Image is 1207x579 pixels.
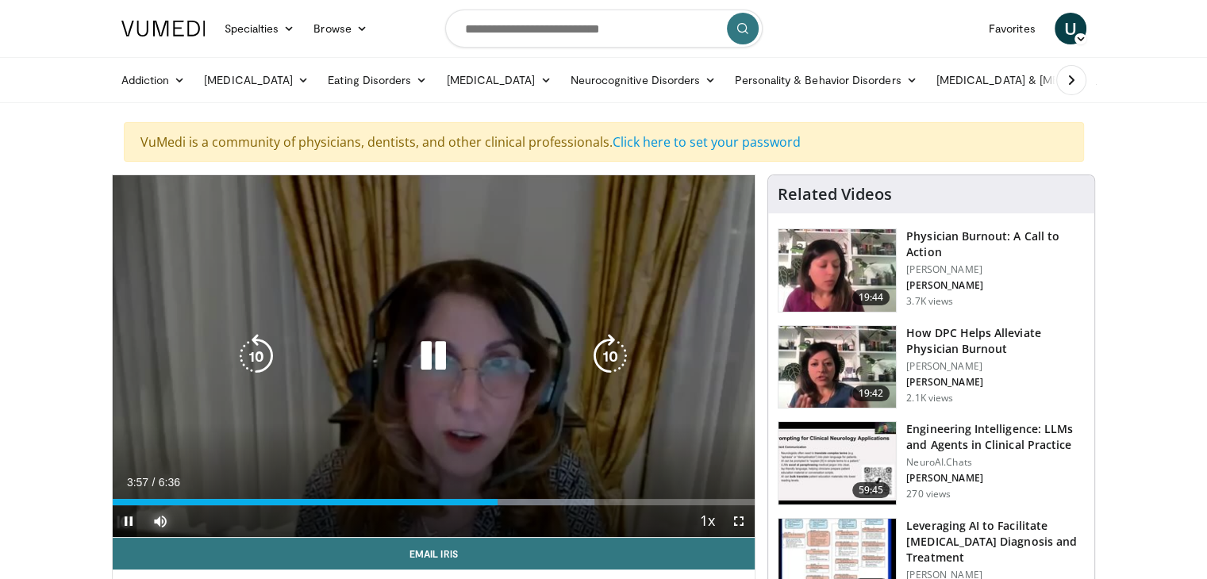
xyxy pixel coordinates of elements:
[906,472,1085,485] p: [PERSON_NAME]
[778,422,896,504] img: ea6b8c10-7800-4812-b957-8d44f0be21f9.150x105_q85_crop-smart_upscale.jpg
[906,392,953,405] p: 2.1K views
[927,64,1154,96] a: [MEDICAL_DATA] & [MEDICAL_DATA]
[906,263,1085,276] p: [PERSON_NAME]
[852,482,890,498] span: 59:45
[725,64,926,96] a: Personality & Behavior Disorders
[906,488,951,500] p: 270 views
[906,360,1085,373] p: [PERSON_NAME]
[121,21,206,36] img: VuMedi Logo
[778,326,896,408] img: 8c03ed1f-ed96-42cb-9200-2a88a5e9b9ab.150x105_q85_crop-smart_upscale.jpg
[778,325,1085,409] a: 19:42 How DPC Helps Alleviate Physician Burnout [PERSON_NAME] [PERSON_NAME] 2.1K views
[112,64,195,96] a: Addiction
[436,64,560,96] a: [MEDICAL_DATA]
[906,376,1085,389] p: [PERSON_NAME]
[152,476,156,489] span: /
[979,13,1045,44] a: Favorites
[159,476,180,489] span: 6:36
[906,456,1085,469] p: NeuroAI.Chats
[1055,13,1086,44] a: U
[113,175,755,538] video-js: Video Player
[906,279,1085,292] p: [PERSON_NAME]
[906,295,953,308] p: 3.7K views
[906,518,1085,566] h3: Leveraging AI to Facilitate [MEDICAL_DATA] Diagnosis and Treatment
[561,64,726,96] a: Neurocognitive Disorders
[194,64,318,96] a: [MEDICAL_DATA]
[124,122,1084,162] div: VuMedi is a community of physicians, dentists, and other clinical professionals.
[691,505,723,537] button: Playback Rate
[778,229,896,312] img: ae962841-479a-4fc3-abd9-1af602e5c29c.150x105_q85_crop-smart_upscale.jpg
[113,538,755,569] a: Email Iris
[906,228,1085,260] h3: Physician Burnout: A Call to Action
[723,505,755,537] button: Fullscreen
[852,289,890,305] span: 19:44
[113,499,755,505] div: Progress Bar
[613,133,801,151] a: Click here to set your password
[113,505,144,537] button: Pause
[778,185,892,204] h4: Related Videos
[852,385,890,401] span: 19:42
[906,421,1085,453] h3: Engineering Intelligence: LLMs and Agents in Clinical Practice
[906,325,1085,357] h3: How DPC Helps Alleviate Physician Burnout
[215,13,305,44] a: Specialties
[304,13,377,44] a: Browse
[778,228,1085,313] a: 19:44 Physician Burnout: A Call to Action [PERSON_NAME] [PERSON_NAME] 3.7K views
[144,505,176,537] button: Mute
[318,64,436,96] a: Eating Disorders
[445,10,763,48] input: Search topics, interventions
[127,476,148,489] span: 3:57
[778,421,1085,505] a: 59:45 Engineering Intelligence: LLMs and Agents in Clinical Practice NeuroAI.Chats [PERSON_NAME] ...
